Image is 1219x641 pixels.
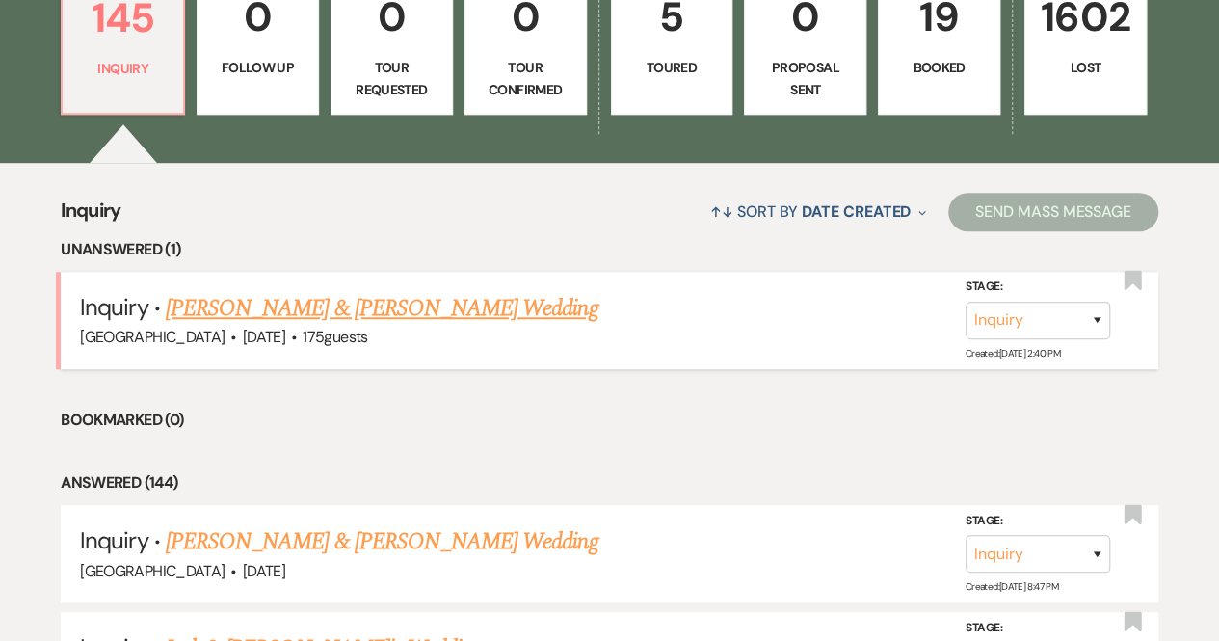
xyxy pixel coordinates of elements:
span: Date Created [802,201,911,222]
a: [PERSON_NAME] & [PERSON_NAME] Wedding [166,291,597,326]
p: Proposal Sent [756,57,854,100]
span: Inquiry [61,196,121,237]
p: Inquiry [74,58,172,79]
a: [PERSON_NAME] & [PERSON_NAME] Wedding [166,524,597,559]
span: Inquiry [80,292,147,322]
span: Created: [DATE] 2:40 PM [966,347,1060,360]
p: Tour Requested [343,57,440,100]
li: Answered (144) [61,470,1158,495]
p: Follow Up [209,57,306,78]
p: Toured [623,57,721,78]
li: Unanswered (1) [61,237,1158,262]
label: Stage: [966,618,1110,639]
span: Created: [DATE] 8:47 PM [966,580,1058,593]
span: [GEOGRAPHIC_DATA] [80,561,225,581]
p: Booked [890,57,988,78]
button: Send Mass Message [948,193,1158,231]
span: 175 guests [303,327,367,347]
span: [DATE] [243,561,285,581]
p: Lost [1037,57,1134,78]
label: Stage: [966,511,1110,532]
p: Tour Confirmed [477,57,574,100]
label: Stage: [966,277,1110,298]
span: ↑↓ [710,201,733,222]
span: [GEOGRAPHIC_DATA] [80,327,225,347]
span: Inquiry [80,525,147,555]
span: [DATE] [243,327,285,347]
button: Sort By Date Created [702,186,934,237]
li: Bookmarked (0) [61,408,1158,433]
